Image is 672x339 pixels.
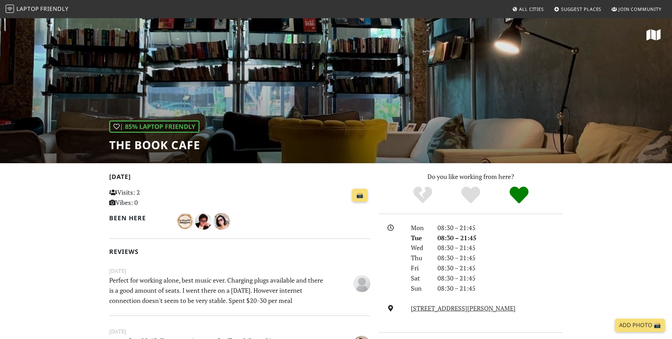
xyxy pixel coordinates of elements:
[433,233,567,243] div: 08:30 – 21:45
[109,248,370,255] h2: Reviews
[16,5,39,13] span: Laptop
[379,172,563,182] p: Do you like working from here?
[6,3,69,15] a: LaptopFriendly LaptopFriendly
[6,5,14,13] img: LaptopFriendly
[509,3,547,15] a: All Cities
[40,5,68,13] span: Friendly
[109,173,370,183] h2: [DATE]
[407,243,433,253] div: Wed
[352,189,367,202] a: 📸
[618,6,661,12] span: Join Community
[109,138,200,152] h1: The Book Cafe
[433,273,567,283] div: 08:30 – 21:45
[433,223,567,233] div: 08:30 – 21:45
[495,186,543,205] div: Definitely!
[407,283,433,293] div: Sun
[353,278,370,287] span: Anonymous
[195,216,213,225] span: Albert Soerjonoto
[609,3,664,15] a: Join Community
[177,216,195,225] span: Koffee Muggers
[177,213,194,230] img: 4650-koffee.jpg
[561,6,602,12] span: Suggest Places
[615,319,665,332] a: Add Photo 📸
[105,327,374,336] small: [DATE]
[407,273,433,283] div: Sat
[433,283,567,293] div: 08:30 – 21:45
[407,223,433,233] div: Mon
[411,304,516,312] a: [STREET_ADDRESS][PERSON_NAME]
[109,120,199,133] div: | 85% Laptop Friendly
[109,214,168,222] h2: Been here
[105,267,374,275] small: [DATE]
[407,253,433,263] div: Thu
[407,263,433,273] div: Fri
[519,6,544,12] span: All Cities
[399,186,447,205] div: No
[407,233,433,243] div: Tue
[109,187,191,208] p: Visits: 2 Vibes: 0
[195,213,212,230] img: 2075-albert.jpg
[433,243,567,253] div: 08:30 – 21:45
[433,253,567,263] div: 08:30 – 21:45
[105,275,330,305] p: Perfect for working alone, best music ever. Charging plugs available and there is a good amount o...
[213,213,230,230] img: 1909-deepshikha.jpg
[447,186,495,205] div: Yes
[551,3,604,15] a: Suggest Places
[353,275,370,292] img: blank-535327c66bd565773addf3077783bbfce4b00ec00e9fd257753287c682c7fa38.png
[213,216,230,225] span: Deepshikha Mehta
[433,263,567,273] div: 08:30 – 21:45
